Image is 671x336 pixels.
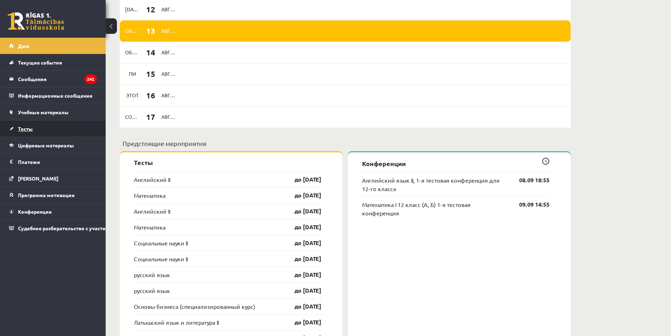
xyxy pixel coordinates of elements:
[18,192,75,198] font: Программа мотивации
[134,287,170,294] font: русский язык
[134,255,188,262] font: Социальные науки II
[134,223,166,231] a: Математика
[134,208,170,215] font: Английский II
[280,207,321,215] a: до [DATE]
[8,12,64,30] a: Рижская 1-я средняя школа заочного обучения
[126,92,139,98] font: Этот
[18,208,52,215] font: Конференции
[294,318,321,326] font: до [DATE]
[161,49,179,55] font: август
[134,239,188,246] font: Социальные науки II
[18,76,46,82] font: Сообщения
[509,176,549,184] a: 08.09 18:55
[123,140,206,147] font: Предстоящие мероприятия
[18,175,58,182] font: [PERSON_NAME]
[125,49,161,55] font: Обвенчались
[134,302,255,311] a: Основы бизнеса (специализированный курс)
[146,69,155,79] font: 15
[294,303,321,310] font: до [DATE]
[146,5,155,14] font: 12
[18,225,154,231] font: Судебное разбирательство с участием [PERSON_NAME]
[134,319,219,326] font: Латышский язык и литература II
[294,287,321,294] font: до [DATE]
[18,92,92,99] font: Информационные сообщения
[280,239,321,247] a: до [DATE]
[125,114,145,120] font: Солнце
[87,76,94,82] font: 242
[134,192,166,199] font: Математика
[294,223,321,231] font: до [DATE]
[280,318,321,326] a: до [DATE]
[362,177,499,192] font: Английский язык II, 1-я тестовая конференция для 12-го класса
[161,92,179,98] font: август
[146,91,155,100] font: 16
[9,170,97,187] a: [PERSON_NAME]
[129,71,136,77] font: Пи
[125,6,140,12] font: [DATE]
[161,6,179,12] font: август
[161,28,179,34] font: август
[134,270,170,279] a: русский язык
[134,303,255,310] font: Основы бизнеса (специализированный курс)
[134,207,170,215] a: Английский II
[18,126,33,132] font: Тесты
[134,286,170,295] a: русский язык
[134,191,166,200] a: Математика
[362,159,406,167] font: Конференции
[280,223,321,231] a: до [DATE]
[18,142,74,148] font: Цифровые материалы
[9,154,97,170] a: Платежи
[134,175,170,184] a: Английский II
[9,187,97,203] a: Программа мотивации
[362,176,509,193] a: Английский язык II, 1-я тестовая конференция для 12-го класса
[18,159,40,165] font: Платежи
[9,137,97,153] a: Цифровые материалы
[280,191,321,200] a: до [DATE]
[9,121,97,137] a: Тесты
[134,255,188,263] a: Социальные науки II
[9,38,97,54] a: Дом
[280,175,321,184] a: до [DATE]
[519,176,549,184] font: 08.09 18:55
[146,48,155,57] font: 14
[161,71,179,77] font: август
[134,176,170,183] font: Английский II
[18,109,69,115] font: Учебные материалы
[519,201,549,208] font: 09.09 14:55
[146,26,155,36] font: 13
[294,271,321,278] font: до [DATE]
[134,271,170,278] font: русский язык
[294,176,321,183] font: до [DATE]
[9,104,97,120] a: Учебные материалы
[134,158,153,166] font: Тесты
[146,112,155,122] font: 17
[18,59,62,66] font: Текущие события
[294,207,321,215] font: до [DATE]
[294,191,321,199] font: до [DATE]
[280,286,321,295] a: до [DATE]
[294,239,321,246] font: до [DATE]
[509,200,549,209] a: 09.09 14:55
[9,54,97,71] a: Текущие события
[9,203,97,220] a: Конференции
[9,87,97,104] a: Информационные сообщения
[294,255,321,262] font: до [DATE]
[134,239,188,247] a: Социальные науки II
[9,220,97,236] a: Судебное разбирательство с участием [PERSON_NAME]
[280,255,321,263] a: до [DATE]
[125,28,161,34] font: Обвенчались
[9,71,97,87] a: Сообщения242
[134,224,166,231] font: Математика
[18,43,29,49] font: Дом
[362,201,471,216] font: Математика I 12 класс (А, Б) 1-я тестовая конференция
[280,270,321,279] a: до [DATE]
[161,114,179,120] font: август
[362,200,509,217] a: Математика I 12 класс (А, Б) 1-я тестовая конференция
[280,302,321,311] a: до [DATE]
[134,318,219,326] a: Латышский язык и литература II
